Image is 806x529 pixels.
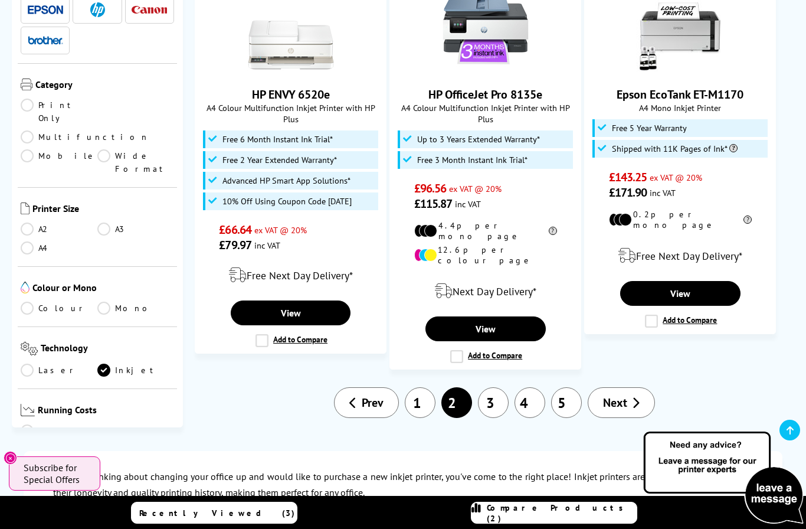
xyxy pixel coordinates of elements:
a: 3 [478,387,509,418]
span: Shipped with 11K Pages of Ink* [612,144,738,154]
span: £171.90 [609,185,647,200]
img: Canon [132,6,167,14]
span: Running Costs [38,404,174,419]
a: A3 [97,223,174,236]
a: A2 [21,223,97,236]
a: Inkjet [97,364,174,377]
span: Recently Viewed (3) [139,508,295,518]
a: HP OfficeJet Pro 8135e [428,87,542,102]
span: A4 Mono Inkjet Printer [591,102,769,113]
a: Mono [97,302,174,315]
button: Close [4,451,17,465]
label: Add to Compare [450,350,522,363]
li: 0.2p per mono page [609,209,752,230]
a: Epson EcoTank ET-M1170 [617,87,743,102]
span: Advanced HP Smart App Solutions* [222,176,350,185]
a: Multifunction [21,130,149,143]
a: 1 [405,387,435,418]
a: Wide Format [97,149,174,175]
span: Compare Products (2) [487,502,637,524]
span: A4 Colour Multifunction Inkjet Printer with HP Plus [201,102,380,125]
a: 5 [551,387,582,418]
span: £79.97 [219,237,251,253]
span: Printer Size [32,203,174,217]
span: Subscribe for Special Offers [24,462,89,485]
span: A4 Colour Multifunction Inkjet Printer with HP Plus [396,102,575,125]
a: Low Running Cost [21,424,174,450]
img: Colour or Mono [21,282,30,293]
span: £96.56 [414,181,447,196]
a: Compare Products (2) [471,502,637,524]
span: Free 2 Year Extended Warranty* [222,155,337,165]
label: Add to Compare [255,334,327,347]
span: ex VAT @ 20% [254,224,307,236]
img: Category [21,79,32,90]
a: Canon [132,2,167,17]
span: inc VAT [254,240,280,251]
a: 4 [515,387,545,418]
a: View [231,301,351,325]
span: inc VAT [650,187,676,198]
a: Next [588,387,655,418]
a: Colour [21,302,97,315]
p: If you're thinking about changing your office up and would like to purchase a new inkjet printer,... [53,469,753,501]
li: 4.4p per mono page [414,220,557,241]
li: 12.6p per colour page [414,244,557,266]
img: Printer Size [21,203,30,214]
img: Technology [21,342,38,355]
span: £66.64 [219,222,251,237]
a: HP ENVY 6520e [252,87,330,102]
img: Brother [28,36,63,44]
a: Brother [28,33,63,48]
span: £143.25 [609,169,647,185]
span: Colour or Mono [32,282,174,296]
a: Laser [21,364,97,377]
span: ex VAT @ 20% [650,172,702,183]
span: Free 6 Month Instant Ink Trial* [222,135,333,144]
img: Open Live Chat window [641,430,806,527]
span: Free 5 Year Warranty [612,123,687,133]
a: Recently Viewed (3) [131,502,297,524]
a: View [620,281,741,306]
img: HP [90,2,105,17]
span: Category [35,79,174,93]
div: modal_delivery [591,239,769,272]
img: Running Costs [21,404,35,416]
a: Print Only [21,99,97,125]
span: ex VAT @ 20% [449,183,502,194]
a: HP [80,2,115,17]
span: Technology [41,342,174,358]
span: Up to 3 Years Extended Warranty* [417,135,540,144]
div: modal_delivery [201,259,380,292]
span: 10% Off Using Coupon Code [DATE] [222,197,352,206]
div: modal_delivery [396,275,575,308]
a: HP ENVY 6520e [247,66,335,77]
span: Prev [362,395,384,410]
span: £115.87 [414,196,453,211]
span: inc VAT [455,198,481,210]
a: A4 [21,241,97,254]
a: Epson EcoTank ET-M1170 [636,66,725,77]
img: Epson [28,5,63,14]
span: Free 3 Month Instant Ink Trial* [417,155,527,165]
a: Epson [28,2,63,17]
a: Mobile [21,149,97,175]
a: View [425,316,546,341]
a: HP OfficeJet Pro 8135e [441,66,530,77]
a: Prev [334,387,399,418]
label: Add to Compare [645,315,717,328]
span: Next [603,395,627,410]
